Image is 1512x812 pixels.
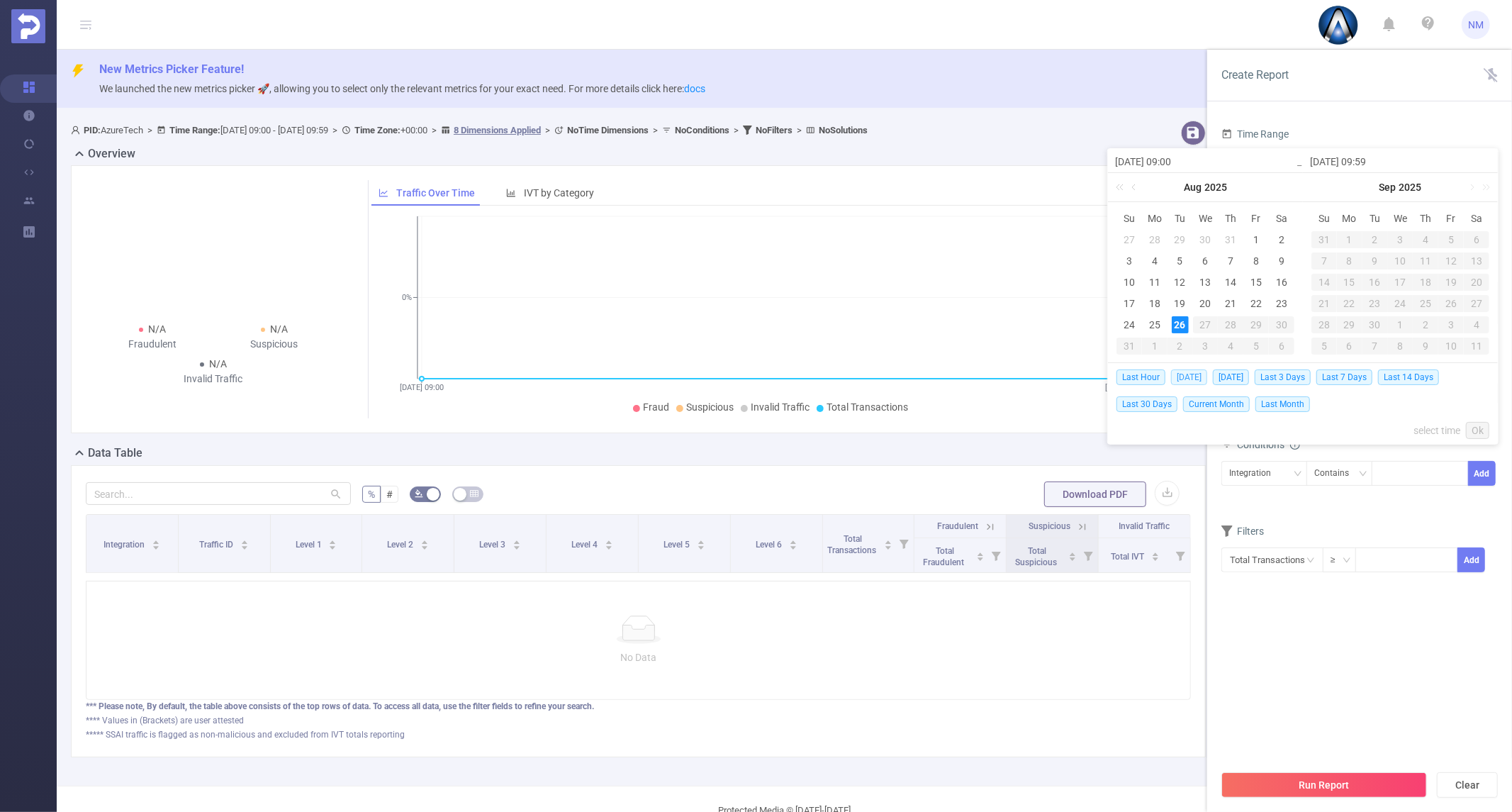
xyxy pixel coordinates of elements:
[643,401,669,413] span: Fraud
[1438,231,1464,248] div: 5
[1243,212,1269,225] span: Fr
[1197,231,1214,248] div: 30
[1121,231,1138,248] div: 27
[1438,293,1464,314] td: September 26, 2025
[1388,208,1413,229] th: Wed
[1413,252,1438,269] div: 11
[1142,293,1167,314] td: August 18, 2025
[1388,250,1413,272] td: September 10, 2025
[99,83,705,94] span: We launched the new metrics picker 🚀, allowing you to select only the relevant metrics for your e...
[1413,335,1438,357] td: October 9, 2025
[605,538,613,547] div: Sort
[1310,153,1491,170] input: End date
[241,538,249,543] i: icon: caret-up
[1273,252,1290,269] div: 9
[1243,250,1269,272] td: August 8, 2025
[1362,212,1388,225] span: Tu
[1466,422,1489,439] a: Ok
[1167,208,1193,229] th: Tue
[71,126,84,135] i: icon: user
[470,489,478,498] i: icon: table
[1129,173,1141,201] a: Previous month (PageUp)
[1218,208,1243,229] th: Thu
[1197,295,1214,312] div: 20
[1213,369,1249,385] span: [DATE]
[1269,293,1294,314] td: August 23, 2025
[1437,772,1498,798] button: Clear
[368,489,375,500] span: %
[1362,229,1388,250] td: September 2, 2025
[396,187,475,199] span: Traffic Over Time
[1337,316,1362,333] div: 29
[149,323,167,335] span: N/A
[1119,521,1170,531] span: Invalid Traffic
[1311,208,1337,229] th: Sun
[1337,272,1362,293] td: September 15, 2025
[1222,231,1239,248] div: 31
[1142,229,1167,250] td: July 28, 2025
[1116,335,1142,357] td: August 31, 2025
[1146,274,1163,291] div: 11
[1311,335,1337,357] td: October 5, 2025
[1464,316,1489,333] div: 4
[1316,369,1372,385] span: Last 7 Days
[1388,295,1413,312] div: 24
[1116,314,1142,335] td: August 24, 2025
[1464,335,1489,357] td: October 11, 2025
[1248,295,1265,312] div: 22
[1438,335,1464,357] td: October 10, 2025
[1311,229,1337,250] td: August 31, 2025
[506,188,516,198] i: icon: bar-chart
[1116,250,1142,272] td: August 3, 2025
[1243,338,1269,355] div: 5
[1237,439,1300,450] span: Conditions
[1142,212,1167,225] span: Mo
[1362,208,1388,229] th: Tue
[1464,293,1489,314] td: September 27, 2025
[1337,208,1362,229] th: Mon
[1388,293,1413,314] td: September 24, 2025
[1388,314,1413,335] td: October 1, 2025
[271,323,289,335] span: N/A
[1243,293,1269,314] td: August 22, 2025
[1243,208,1269,229] th: Fri
[1269,272,1294,293] td: August 16, 2025
[400,383,444,392] tspan: [DATE] 09:00
[697,538,705,547] div: Sort
[1172,252,1189,269] div: 5
[1311,316,1337,333] div: 28
[328,125,342,135] span: >
[605,538,612,543] i: icon: caret-up
[1193,316,1219,333] div: 27
[1146,231,1163,248] div: 28
[1413,272,1438,293] td: September 18, 2025
[152,538,160,547] div: Sort
[71,125,868,135] span: AzureTech [DATE] 09:00 - [DATE] 09:59 +00:00
[1269,316,1294,333] div: 30
[1248,274,1265,291] div: 15
[1243,335,1269,357] td: September 5, 2025
[71,64,85,78] i: icon: thunderbolt
[1273,274,1290,291] div: 16
[1438,212,1464,225] span: Fr
[1193,293,1219,314] td: August 20, 2025
[1121,274,1138,291] div: 10
[1311,293,1337,314] td: September 21, 2025
[1413,229,1438,250] td: September 4, 2025
[1311,338,1337,355] div: 5
[1311,250,1337,272] td: September 7, 2025
[1438,208,1464,229] th: Fri
[1116,208,1142,229] th: Sun
[1362,316,1388,333] div: 30
[1142,250,1167,272] td: August 4, 2025
[1221,772,1427,798] button: Run Report
[1243,316,1269,333] div: 29
[1142,335,1167,357] td: September 1, 2025
[1218,293,1243,314] td: August 21, 2025
[1337,293,1362,314] td: September 22, 2025
[240,538,249,547] div: Sort
[1438,229,1464,250] td: September 5, 2025
[1255,369,1311,385] span: Last 3 Days
[1193,208,1219,229] th: Wed
[1311,272,1337,293] td: September 14, 2025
